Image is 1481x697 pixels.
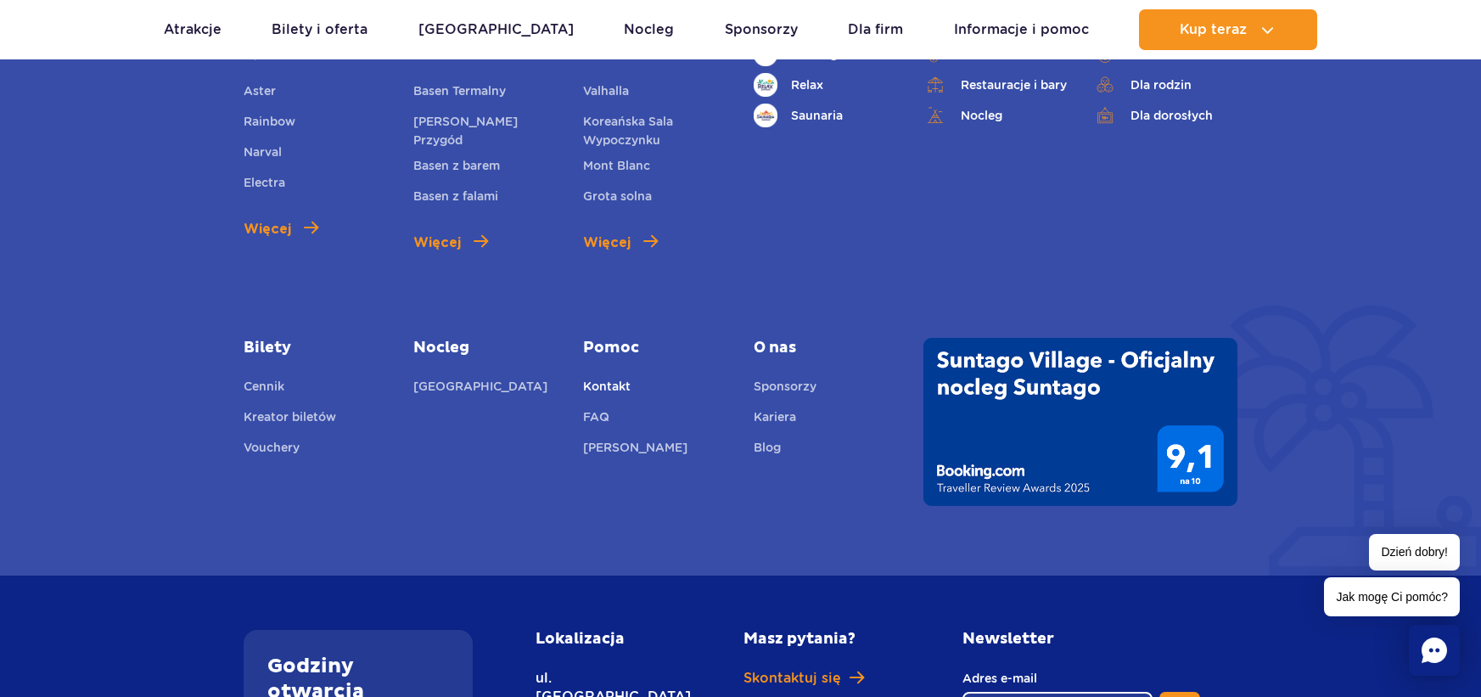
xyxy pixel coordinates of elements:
h2: Lokalizacja [536,630,667,649]
span: Więcej [244,219,291,239]
a: Dla rodzin [1093,73,1237,97]
a: Koreańska Sala Wypoczynku [583,112,727,149]
a: Restauracje i bary [923,73,1068,97]
a: Nocleg [624,9,674,50]
a: Aster [244,82,276,105]
a: Dla dorosłych [1093,104,1237,127]
a: [GEOGRAPHIC_DATA] [418,9,574,50]
a: Grota solna [583,187,652,211]
a: [GEOGRAPHIC_DATA] [413,377,547,401]
a: Sponsorzy [754,377,816,401]
a: Bilety i oferta [272,9,367,50]
div: Chat [1409,625,1460,676]
a: FAQ [583,408,609,431]
a: Basen z falami [413,187,498,211]
span: Jak mogę Ci pomóc? [1324,577,1460,616]
label: Adres e-mail [962,669,1153,688]
a: [PERSON_NAME] Przygód [413,112,558,149]
img: Traveller Review Awards 2025' od Booking.com dla Suntago Village - wynik 9.1/10 [923,338,1237,506]
a: Vouchery [244,438,300,462]
a: Kariera [754,408,796,431]
a: Nocleg [923,104,1068,127]
a: Bilety [244,338,388,358]
a: Atrakcje [164,9,222,50]
span: Skontaktuj się [743,669,841,688]
a: Basen z barem [413,156,500,180]
span: Valhalla [583,84,629,98]
h2: Newsletter [962,630,1200,649]
span: Narval [244,145,282,159]
a: Blog [754,438,781,462]
a: Skontaktuj się [743,669,908,688]
a: Electra [244,173,285,197]
a: Więcej [244,219,318,239]
a: Cennik [244,377,284,401]
a: Informacje i pomoc [954,9,1089,50]
button: Kup teraz [1139,9,1317,50]
span: Kup teraz [1180,22,1247,37]
a: Narval [244,143,282,166]
h2: Masz pytania? [743,630,908,649]
a: Kontakt [583,377,631,401]
a: Nocleg [413,338,558,358]
a: Rainbow [244,112,295,136]
span: Aster [244,84,276,98]
span: Dzień dobry! [1369,534,1460,571]
a: Basen Termalny [413,82,506,105]
a: Pomoc [583,338,727,358]
a: Saunaria [754,104,898,127]
a: Więcej [583,233,658,253]
a: Kreator biletów [244,408,336,431]
span: Więcej [413,233,461,253]
a: Valhalla [583,82,629,105]
a: [PERSON_NAME] [583,438,687,462]
a: Dla firm [848,9,903,50]
a: Więcej [413,233,488,253]
span: Mont Blanc [583,159,650,172]
a: Sponsorzy [725,9,798,50]
a: Mont Blanc [583,156,650,180]
span: Więcej [583,233,631,253]
a: Relax [754,73,898,97]
span: Rainbow [244,115,295,128]
span: O nas [754,338,898,358]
